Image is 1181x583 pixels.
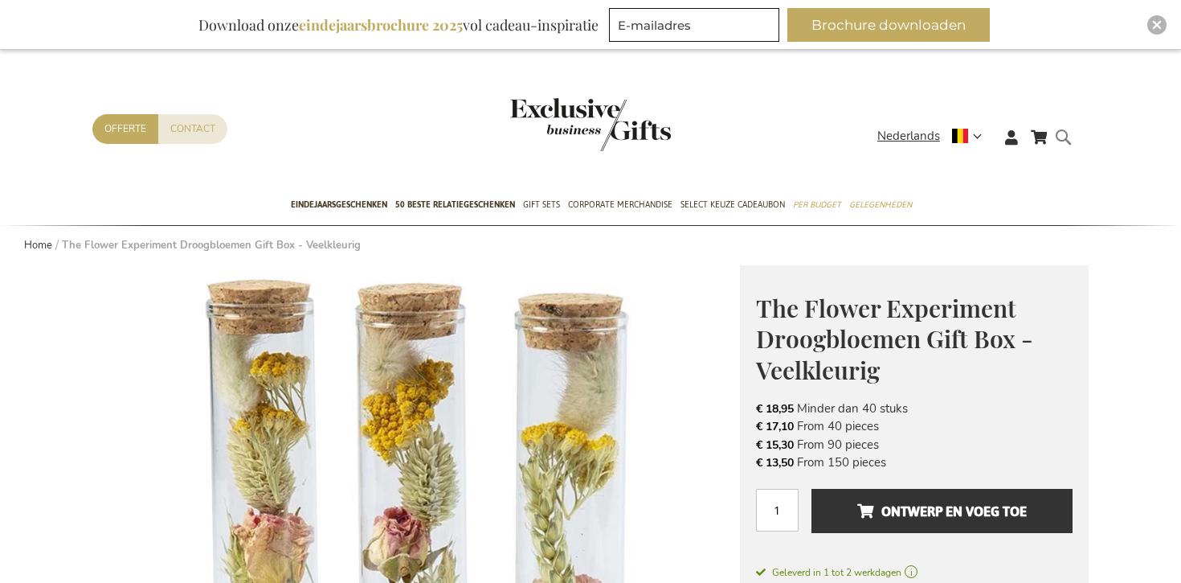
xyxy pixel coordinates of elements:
[523,196,560,213] span: Gift Sets
[756,417,1073,435] li: From 40 pieces
[811,489,1073,533] button: Ontwerp en voeg toe
[680,196,785,213] span: Select Keuze Cadeaubon
[793,196,841,213] span: Per Budget
[609,8,779,42] input: E-mailadres
[24,238,52,252] a: Home
[62,238,361,252] strong: The Flower Experiment Droogbloemen Gift Box - Veelkleurig
[568,196,672,213] span: Corporate Merchandise
[857,499,1027,524] span: Ontwerp en voeg toe
[756,565,1073,580] a: Geleverd in 1 tot 2 werkdagen
[756,419,794,434] span: € 17,10
[510,98,671,151] img: Exclusive Business gifts logo
[756,401,794,417] span: € 18,95
[158,114,227,144] a: Contact
[756,454,1073,471] li: From 150 pieces
[756,489,799,532] input: Aantal
[1147,15,1167,35] div: Close
[1152,20,1162,30] img: Close
[756,400,1073,417] li: Minder dan 40 stuks
[92,114,158,144] a: Offerte
[291,196,387,213] span: Eindejaarsgeschenken
[756,455,794,470] span: € 13,50
[299,15,463,35] b: eindejaarsbrochure 2025
[756,292,1033,386] span: The Flower Experiment Droogbloemen Gift Box - Veelkleurig
[877,127,992,146] div: Nederlands
[849,196,912,213] span: Gelegenheden
[395,196,515,213] span: 50 beste relatiegeschenken
[609,8,784,47] form: marketing offers and promotions
[191,8,606,42] div: Download onze vol cadeau-inspiratie
[787,8,990,42] button: Brochure downloaden
[756,437,794,453] span: € 15,30
[756,436,1073,454] li: From 90 pieces
[877,127,940,146] span: Nederlands
[510,98,590,151] a: store logo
